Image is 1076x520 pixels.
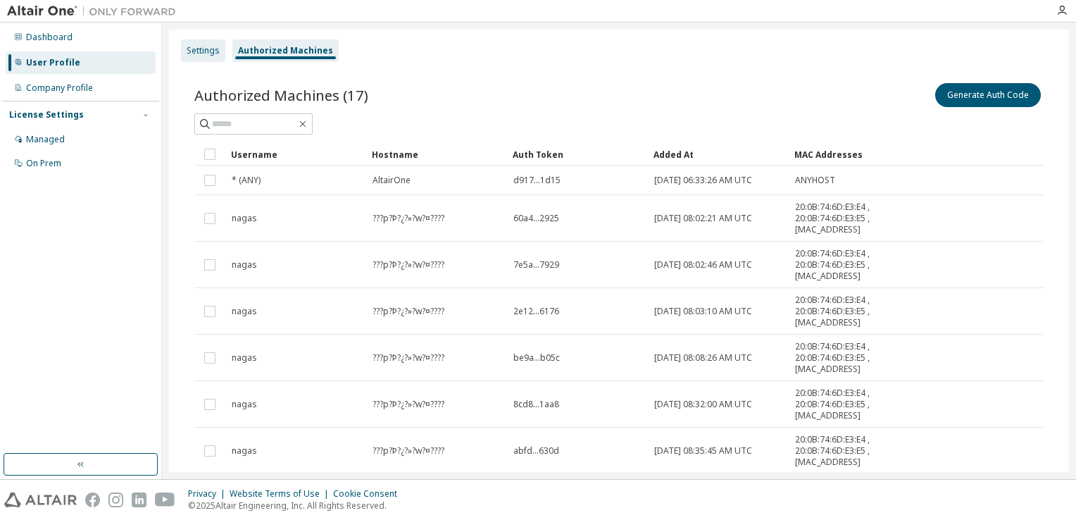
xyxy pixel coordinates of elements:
span: [DATE] 08:35:45 AM UTC [654,445,752,457]
div: Privacy [188,488,230,500]
span: abfd...630d [513,445,559,457]
div: Cookie Consent [333,488,406,500]
span: nagas [232,399,257,410]
div: Managed [26,134,65,145]
button: Generate Auth Code [935,83,1041,107]
span: 20:0B:74:6D:E3:E4 , 20:0B:74:6D:E3:E5 , [MAC_ADDRESS] [795,295,888,328]
span: 20:0B:74:6D:E3:E4 , 20:0B:74:6D:E3:E5 , [MAC_ADDRESS] [795,388,888,421]
span: * (ANY) [232,175,261,186]
img: Altair One [7,4,183,18]
div: License Settings [9,109,84,120]
span: 2e12...6176 [513,306,559,317]
span: Authorized Machines (17) [194,85,368,105]
span: 20:0B:74:6D:E3:E4 , 20:0B:74:6D:E3:E5 , [MAC_ADDRESS] [795,341,888,375]
div: Settings [187,45,220,56]
span: nagas [232,445,257,457]
div: Dashboard [26,32,73,43]
span: ???p?Þ?¿?»?w?¤???? [373,259,444,271]
span: [DATE] 08:32:00 AM UTC [654,399,752,410]
div: Username [231,143,361,166]
span: ???p?Þ?¿?»?w?¤???? [373,352,444,364]
span: 7e5a...7929 [513,259,559,271]
div: Company Profile [26,82,93,94]
span: 20:0B:74:6D:E3:E4 , 20:0B:74:6D:E3:E5 , [MAC_ADDRESS] [795,434,888,468]
span: be9a...b05c [513,352,560,364]
span: [DATE] 06:33:26 AM UTC [654,175,752,186]
div: Added At [653,143,783,166]
p: © 2025 Altair Engineering, Inc. All Rights Reserved. [188,500,406,512]
span: AltairOne [373,175,411,186]
span: nagas [232,213,257,224]
span: ???p?Þ?¿?»?w?¤???? [373,399,444,410]
img: altair_logo.svg [4,493,77,507]
div: Authorized Machines [238,45,333,56]
span: 8cd8...1aa8 [513,399,559,410]
span: nagas [232,352,257,364]
span: [DATE] 08:02:46 AM UTC [654,259,752,271]
span: d917...1d15 [513,175,561,186]
span: nagas [232,306,257,317]
img: youtube.svg [155,493,175,507]
div: Hostname [372,143,501,166]
span: [DATE] 08:02:21 AM UTC [654,213,752,224]
span: [DATE] 08:03:10 AM UTC [654,306,752,317]
div: Auth Token [513,143,642,166]
span: [DATE] 08:08:26 AM UTC [654,352,752,364]
span: 20:0B:74:6D:E3:E4 , 20:0B:74:6D:E3:E5 , [MAC_ADDRESS] [795,202,888,235]
span: ???p?Þ?¿?»?w?¤???? [373,306,444,317]
div: MAC Addresses [794,143,889,166]
img: instagram.svg [108,493,123,507]
span: 60a4...2925 [513,213,559,224]
span: 20:0B:74:6D:E3:E4 , 20:0B:74:6D:E3:E5 , [MAC_ADDRESS] [795,248,888,282]
span: nagas [232,259,257,271]
span: ???p?Þ?¿?»?w?¤???? [373,445,444,457]
span: ???p?Þ?¿?»?w?¤???? [373,213,444,224]
img: linkedin.svg [132,493,146,507]
div: User Profile [26,57,80,68]
img: facebook.svg [85,493,100,507]
span: ANYHOST [795,175,835,186]
div: Website Terms of Use [230,488,333,500]
div: On Prem [26,158,61,169]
